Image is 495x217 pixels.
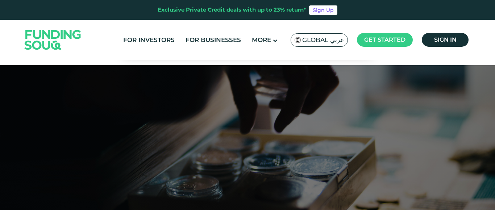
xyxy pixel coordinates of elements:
[252,36,271,43] span: More
[364,36,405,43] span: Get started
[309,5,337,15] a: Sign Up
[434,36,457,43] span: Sign in
[295,37,301,43] img: SA Flag
[17,21,88,58] img: Logo
[422,33,469,47] a: Sign in
[184,34,243,46] a: For Businesses
[302,36,344,44] span: Global عربي
[121,34,176,46] a: For Investors
[158,6,306,14] div: Exclusive Private Credit deals with up to 23% return*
